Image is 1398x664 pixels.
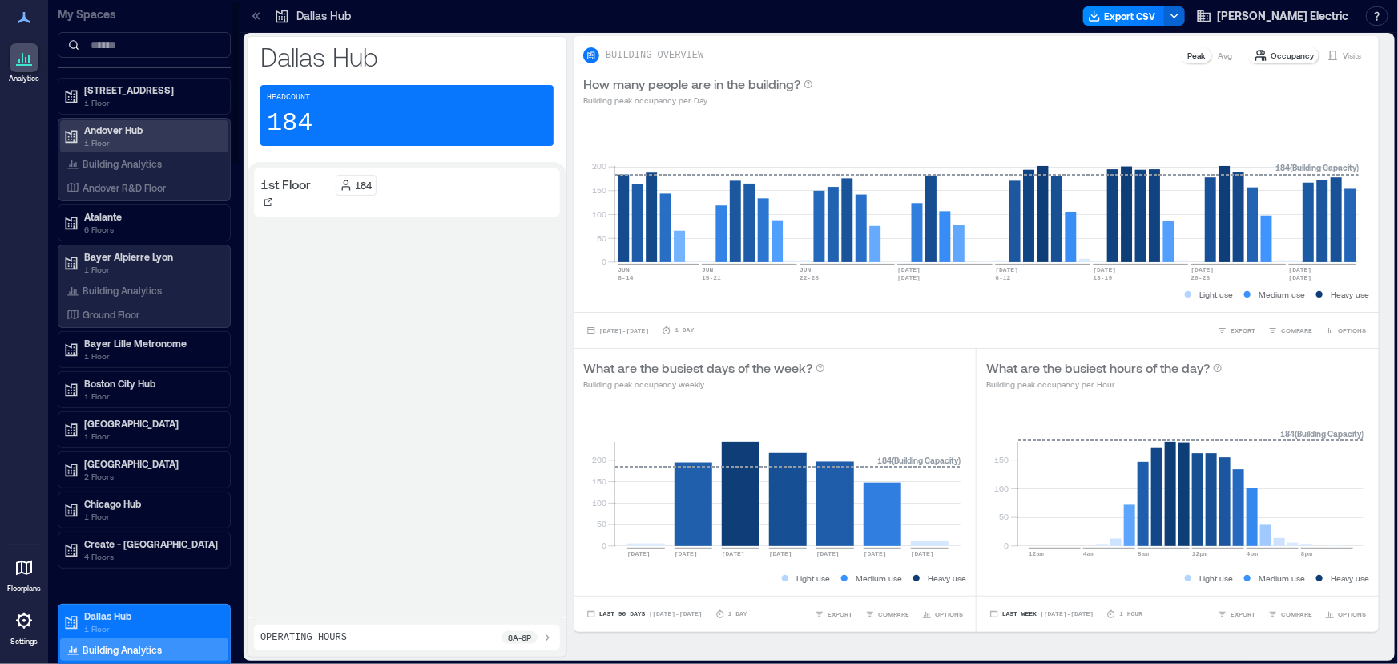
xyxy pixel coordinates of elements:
[1119,609,1142,619] p: 1 Hour
[84,123,219,136] p: Andover Hub
[675,550,698,557] text: [DATE]
[702,266,714,273] text: JUN
[84,550,219,563] p: 4 Floors
[84,537,219,550] p: Create - [GEOGRAPHIC_DATA]
[1191,266,1215,273] text: [DATE]
[260,40,554,72] p: Dallas Hub
[58,6,231,22] p: My Spaces
[995,455,1009,464] tspan: 150
[856,572,902,585] p: Medium use
[618,266,630,273] text: JUN
[4,38,44,88] a: Analytics
[84,223,219,236] p: 6 Floors
[592,476,606,486] tspan: 150
[897,266,921,273] text: [DATE]
[796,572,830,585] p: Light use
[84,510,219,523] p: 1 Floor
[1083,550,1095,557] text: 4am
[84,250,219,263] p: Bayer Alpierre Lyon
[995,266,1018,273] text: [DATE]
[675,326,694,335] p: 1 Day
[728,609,747,619] p: 1 Day
[602,541,606,550] tspan: 0
[592,185,606,195] tspan: 150
[1289,266,1312,273] text: [DATE]
[1094,266,1117,273] text: [DATE]
[702,274,721,281] text: 15-21
[995,274,1010,281] text: 6-12
[1187,49,1205,62] p: Peak
[597,233,606,243] tspan: 50
[83,308,139,321] p: Ground Floor
[9,74,39,83] p: Analytics
[597,520,606,529] tspan: 50
[1215,322,1259,338] button: EXPORT
[592,161,606,171] tspan: 200
[267,91,310,104] p: Headcount
[1029,550,1044,557] text: 12am
[1218,49,1232,62] p: Avg
[1338,326,1366,335] span: OPTIONS
[935,609,963,619] span: OPTIONS
[627,550,651,557] text: [DATE]
[986,606,1097,622] button: Last Week |[DATE]-[DATE]
[606,49,703,62] p: BUILDING OVERVIEW
[296,8,351,24] p: Dallas Hub
[800,266,812,273] text: JUN
[1192,550,1207,557] text: 12pm
[919,606,966,622] button: OPTIONS
[260,631,347,644] p: Operating Hours
[995,484,1009,493] tspan: 100
[84,350,219,362] p: 1 Floor
[583,358,812,378] p: What are the busiest days of the week?
[1265,606,1315,622] button: COMPARE
[1322,322,1369,338] button: OPTIONS
[1331,572,1369,585] p: Heavy use
[84,377,219,390] p: Boston City Hub
[911,550,934,557] text: [DATE]
[1217,8,1348,24] span: [PERSON_NAME] Electric
[7,584,41,593] p: Floorplans
[267,107,313,140] p: 184
[83,284,162,297] p: Building Analytics
[260,175,311,194] p: 1st Floor
[862,606,913,622] button: COMPARE
[84,622,219,635] p: 1 Floor
[83,157,162,170] p: Building Analytics
[1331,288,1369,301] p: Heavy use
[1083,6,1165,26] button: Export CSV
[1094,274,1113,281] text: 13-19
[84,470,219,483] p: 2 Floors
[583,94,813,107] p: Building peak occupancy per Day
[599,327,649,334] span: [DATE] - [DATE]
[816,550,840,557] text: [DATE]
[84,497,219,510] p: Chicago Hub
[1322,606,1369,622] button: OPTIONS
[1289,274,1312,281] text: [DATE]
[1138,550,1150,557] text: 8am
[769,550,792,557] text: [DATE]
[1301,550,1313,557] text: 8pm
[583,606,706,622] button: Last 90 Days |[DATE]-[DATE]
[1231,326,1255,335] span: EXPORT
[84,609,219,622] p: Dallas Hub
[1271,49,1314,62] p: Occupancy
[1265,322,1315,338] button: COMPARE
[84,417,219,430] p: [GEOGRAPHIC_DATA]
[583,75,800,94] p: How many people are in the building?
[1259,572,1305,585] p: Medium use
[1191,274,1211,281] text: 20-26
[84,337,219,350] p: Bayer Lille Metronome
[986,378,1223,391] p: Building peak occupancy per Hour
[1338,609,1366,619] span: OPTIONS
[878,609,909,619] span: COMPARE
[83,181,166,194] p: Andover R&D Floor
[84,83,219,96] p: [STREET_ADDRESS]
[602,257,606,266] tspan: 0
[583,322,652,338] button: [DATE]-[DATE]
[1259,288,1305,301] p: Medium use
[10,637,38,646] p: Settings
[828,609,852,619] span: EXPORT
[1281,326,1312,335] span: COMPARE
[1281,609,1312,619] span: COMPARE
